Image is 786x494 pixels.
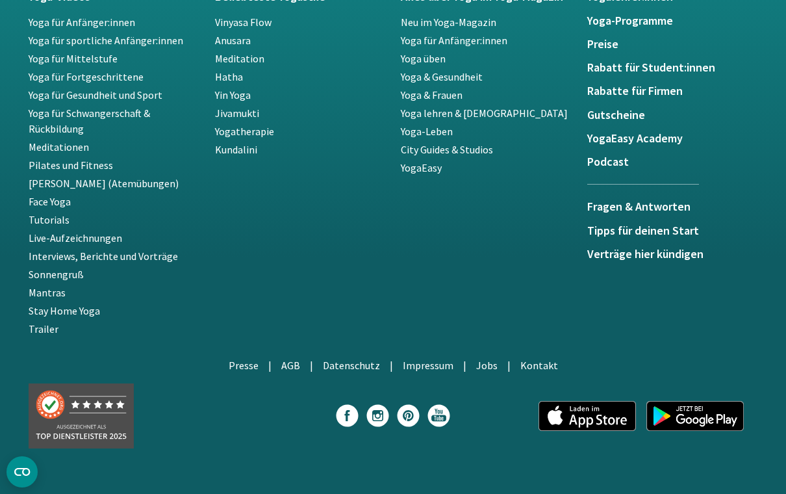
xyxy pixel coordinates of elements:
a: Face Yoga [29,195,71,208]
button: CMP-Widget öffnen [6,456,38,487]
a: Sonnengruß [29,268,84,281]
a: Yoga-Leben [401,125,453,138]
a: Rabatt für Student:innen [587,61,758,74]
a: Yoga für sportliche Anfänger:innen [29,34,183,47]
a: YogaEasy [401,161,442,174]
a: Datenschutz [323,359,380,372]
a: Presse [229,359,259,372]
a: Preise [587,38,758,51]
a: Anusara [215,34,251,47]
a: Jobs [476,359,498,372]
a: Stay Home Yoga [29,304,100,317]
a: Yoga für Anfänger:innen [401,34,507,47]
a: Yoga & Frauen [401,88,463,101]
li: | [390,357,393,373]
a: Podcast [587,155,758,168]
li: | [463,357,466,373]
a: Meditation [215,52,264,65]
a: Yoga für Gesundheit und Sport [29,88,162,101]
a: Jivamukti [215,107,259,120]
img: app_appstore_de.png [539,401,636,431]
a: Interviews, Berichte und Vorträge [29,250,178,263]
a: Vinyasa Flow [215,16,272,29]
a: Yoga für Schwangerschaft & Rückbildung [29,107,150,135]
a: Mantras [29,286,66,299]
li: | [310,357,313,373]
h5: Fragen & Antworten [587,200,699,213]
a: Kontakt [520,359,558,372]
a: City Guides & Studios [401,143,493,156]
a: Neu im Yoga-Magazin [401,16,496,29]
a: Meditationen [29,140,89,153]
a: Hatha [215,70,243,83]
a: Verträge hier kündigen [587,248,758,261]
img: Top Dienstleister 2025 [29,383,134,448]
a: Impressum [403,359,453,372]
li: | [507,357,511,373]
a: Yoga für Mittelstufe [29,52,118,65]
a: Gutscheine [587,109,758,122]
a: Kundalini [215,143,257,156]
a: Yoga für Anfänger:innen [29,16,135,29]
a: Yin Yoga [215,88,251,101]
a: [PERSON_NAME] (Atemübungen) [29,177,179,190]
img: app_googleplay_de.png [646,401,744,431]
a: Trailer [29,322,58,335]
a: Yoga lehren & [DEMOGRAPHIC_DATA] [401,107,568,120]
a: Yogatherapie [215,125,274,138]
li: | [268,357,272,373]
a: Rabatte für Firmen [587,84,758,97]
a: Yoga üben [401,52,446,65]
a: YogaEasy Academy [587,132,758,145]
a: Fragen & Antworten [587,184,699,224]
a: Tutorials [29,213,70,226]
a: Tipps für deinen Start [587,224,758,237]
a: AGB [281,359,300,372]
a: Yoga-Programme [587,14,758,27]
a: Yoga für Fortgeschrittene [29,70,144,83]
a: Live-Aufzeichnungen [29,231,122,244]
a: Yoga & Gesundheit [401,70,483,83]
a: Pilates und Fitness [29,159,113,172]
